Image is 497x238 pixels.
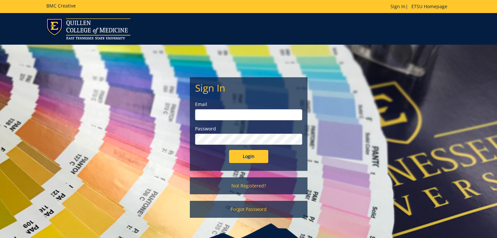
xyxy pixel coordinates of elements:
label: Password [195,126,302,132]
img: ETSU logo [46,18,130,39]
p: | [390,3,451,10]
h5: BMC Creative [46,3,76,8]
a: Forgot Password [190,201,307,218]
label: Email [195,101,302,108]
a: Sign In [390,3,406,9]
h2: Sign In [195,82,302,93]
a: Not Registered? [190,177,307,194]
a: ETSU Homepage [408,3,451,9]
input: Login [229,150,268,163]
